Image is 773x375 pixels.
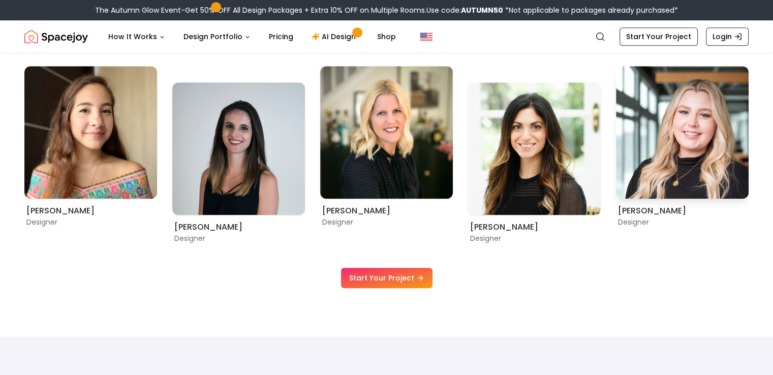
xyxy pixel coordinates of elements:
[24,26,88,47] a: Spacejoy
[470,233,599,243] p: Designer
[24,66,157,211] div: 1 / 9
[172,66,305,243] div: 2 / 9
[26,217,155,227] p: Designer
[24,66,749,243] div: Carousel
[620,27,698,46] a: Start Your Project
[320,66,453,211] div: 3 / 9
[24,20,749,53] nav: Global
[174,221,303,233] h6: [PERSON_NAME]
[616,66,749,211] div: 5 / 9
[100,26,173,47] button: How It Works
[420,30,432,43] img: United States
[468,82,601,215] img: Christina Manzo
[369,26,404,47] a: Shop
[341,268,432,288] a: Start Your Project
[175,26,259,47] button: Design Portfolio
[320,66,453,199] img: Tina Martidelcampo
[426,5,503,15] span: Use code:
[303,26,367,47] a: AI Design
[261,26,301,47] a: Pricing
[26,205,155,217] h6: [PERSON_NAME]
[24,26,88,47] img: Spacejoy Logo
[461,5,503,15] b: AUTUMN50
[618,217,747,227] p: Designer
[616,66,749,199] img: Hannah James
[468,66,601,243] div: 4 / 9
[95,5,678,15] div: The Autumn Glow Event-Get 50% OFF All Design Packages + Extra 10% OFF on Multiple Rooms.
[503,5,678,15] span: *Not applicable to packages already purchased*
[618,205,747,217] h6: [PERSON_NAME]
[706,27,749,46] a: Login
[470,221,599,233] h6: [PERSON_NAME]
[172,82,305,215] img: Angela Amore
[174,233,303,243] p: Designer
[322,205,451,217] h6: [PERSON_NAME]
[100,26,404,47] nav: Main
[24,66,157,199] img: Maria Castillero
[322,217,451,227] p: Designer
